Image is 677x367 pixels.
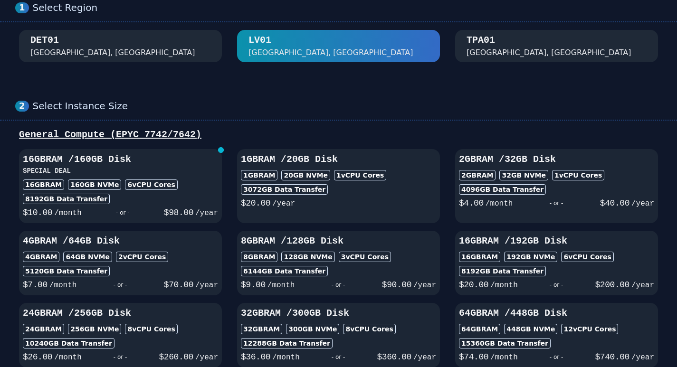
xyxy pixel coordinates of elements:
[490,281,518,290] span: /month
[195,209,218,217] span: /year
[459,324,500,334] div: 64GB RAM
[237,30,440,62] button: LV01 [GEOGRAPHIC_DATA], [GEOGRAPHIC_DATA]
[561,324,618,334] div: 12 vCPU Cores
[455,30,658,62] button: TPA01 [GEOGRAPHIC_DATA], [GEOGRAPHIC_DATA]
[30,47,195,58] div: [GEOGRAPHIC_DATA], [GEOGRAPHIC_DATA]
[164,208,193,217] span: $ 98.00
[241,338,333,348] div: 12288 GB Data Transfer
[600,198,629,208] span: $ 40.00
[595,352,629,362] span: $ 740.00
[237,149,440,223] button: 1GBRAM /20GB Disk1GBRAM20GB NVMe1vCPU Cores3072GB Data Transfer$20.00/year
[23,153,218,166] h3: 16GB RAM / 160 GB Disk
[33,100,662,112] div: Select Instance Size
[459,280,488,290] span: $ 20.00
[459,235,654,248] h3: 16GB RAM / 192 GB Disk
[76,278,163,292] div: - or -
[459,184,546,195] div: 4096 GB Data Transfer
[377,352,411,362] span: $ 360.00
[23,194,110,204] div: 8192 GB Data Transfer
[459,266,546,276] div: 8192 GB Data Transfer
[455,149,658,223] button: 2GBRAM /32GB Disk2GBRAM32GB NVMe1vCPU Cores4096GB Data Transfer$4.00/month- or -$40.00/year
[195,281,218,290] span: /year
[23,166,218,176] h3: SPECIAL DEAL
[241,252,277,262] div: 8GB RAM
[241,280,266,290] span: $ 9.00
[295,278,381,292] div: - or -
[459,170,496,180] div: 2GB RAM
[490,353,518,362] span: /month
[33,2,662,14] div: Select Region
[631,199,654,208] span: /year
[159,352,193,362] span: $ 260.00
[272,353,300,362] span: /month
[241,235,436,248] h3: 8GB RAM / 128 GB Disk
[267,281,295,290] span: /month
[68,324,121,334] div: 256 GB NVMe
[459,307,654,320] h3: 64GB RAM / 448 GB Disk
[23,324,64,334] div: 24GB RAM
[15,2,29,13] div: 1
[23,179,64,190] div: 16GB RAM
[23,252,59,262] div: 4GB RAM
[300,350,377,364] div: - or -
[339,252,391,262] div: 3 vCPU Cores
[241,352,270,362] span: $ 36.00
[23,352,52,362] span: $ 26.00
[54,353,82,362] span: /month
[23,266,110,276] div: 5120 GB Data Transfer
[49,281,77,290] span: /month
[241,198,270,208] span: $ 20.00
[30,34,59,47] div: DET01
[334,170,386,180] div: 1 vCPU Cores
[281,170,330,180] div: 20 GB NVMe
[504,324,557,334] div: 448 GB NVMe
[459,198,484,208] span: $ 4.00
[125,324,177,334] div: 8 vCPU Cores
[459,352,488,362] span: $ 74.00
[413,353,436,362] span: /year
[595,280,629,290] span: $ 200.00
[459,338,551,348] div: 15360 GB Data Transfer
[23,235,218,248] h3: 4GB RAM / 64 GB Disk
[561,252,613,262] div: 6 vCPU Cores
[281,252,334,262] div: 128 GB NVMe
[343,324,395,334] div: 8 vCPU Cores
[164,280,193,290] span: $ 70.00
[23,307,218,320] h3: 24GB RAM / 256 GB Disk
[82,350,159,364] div: - or -
[54,209,82,217] span: /month
[518,278,595,292] div: - or -
[19,30,222,62] button: DET01 [GEOGRAPHIC_DATA], [GEOGRAPHIC_DATA]
[382,280,411,290] span: $ 90.00
[15,101,29,112] div: 2
[125,179,177,190] div: 6 vCPU Cores
[486,199,513,208] span: /month
[413,281,436,290] span: /year
[459,252,500,262] div: 16GB RAM
[116,252,168,262] div: 2 vCPU Cores
[459,153,654,166] h3: 2GB RAM / 32 GB Disk
[19,149,222,223] button: 16GBRAM /160GB DiskSPECIAL DEAL16GBRAM160GB NVMe6vCPU Cores8192GB Data Transfer$10.00/month- or -...
[286,324,339,334] div: 300 GB NVMe
[68,179,121,190] div: 160 GB NVMe
[455,231,658,295] button: 16GBRAM /192GB Disk16GBRAM192GB NVMe6vCPU Cores8192GB Data Transfer$20.00/month- or -$200.00/year
[82,206,164,219] div: - or -
[241,266,328,276] div: 6144 GB Data Transfer
[272,199,295,208] span: /year
[248,47,413,58] div: [GEOGRAPHIC_DATA], [GEOGRAPHIC_DATA]
[499,170,548,180] div: 32 GB NVMe
[241,170,277,180] div: 1GB RAM
[15,128,662,141] div: General Compute (EPYC 7742/7642)
[23,280,48,290] span: $ 7.00
[467,47,631,58] div: [GEOGRAPHIC_DATA], [GEOGRAPHIC_DATA]
[518,350,595,364] div: - or -
[237,231,440,295] button: 8GBRAM /128GB Disk8GBRAM128GB NVMe3vCPU Cores6144GB Data Transfer$9.00/month- or -$90.00/year
[552,170,604,180] div: 1 vCPU Cores
[23,338,114,348] div: 10240 GB Data Transfer
[504,252,557,262] div: 192 GB NVMe
[195,353,218,362] span: /year
[23,208,52,217] span: $ 10.00
[631,353,654,362] span: /year
[248,34,271,47] div: LV01
[241,153,436,166] h3: 1GB RAM / 20 GB Disk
